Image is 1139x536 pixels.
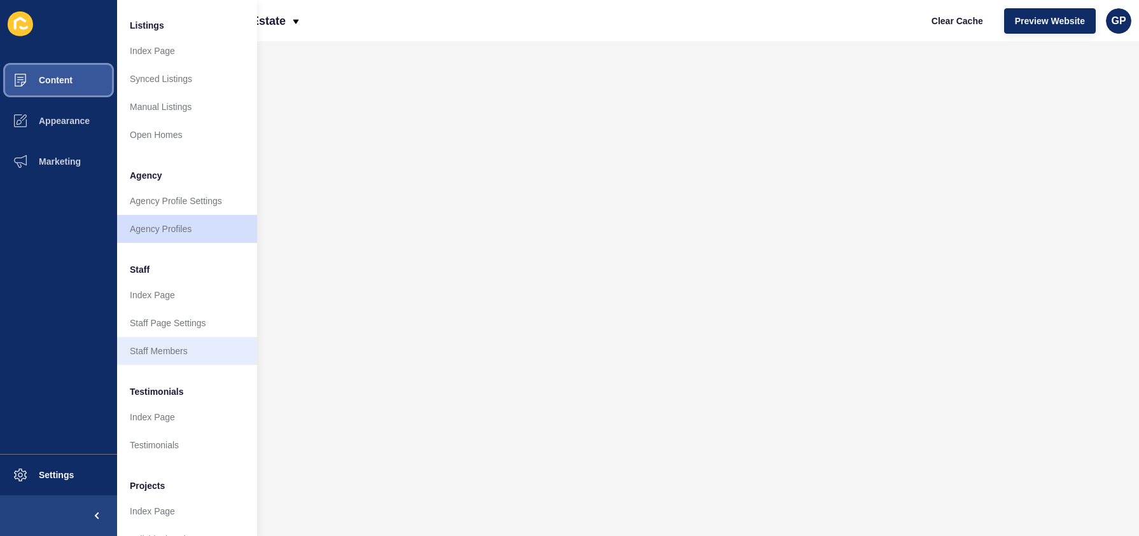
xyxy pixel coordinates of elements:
span: Staff [130,263,150,276]
button: Preview Website [1004,8,1096,34]
span: GP [1111,15,1126,27]
span: Clear Cache [932,15,983,27]
span: Listings [130,19,164,32]
a: Manual Listings [117,93,257,121]
a: Index Page [117,281,257,309]
a: Staff Members [117,337,257,365]
a: Staff Page Settings [117,309,257,337]
a: Open Homes [117,121,257,149]
a: Testimonials [117,431,257,459]
span: Agency [130,169,162,182]
a: Index Page [117,403,257,431]
a: Index Page [117,497,257,525]
span: Projects [130,479,165,492]
a: Index Page [117,37,257,65]
span: Preview Website [1015,15,1085,27]
button: Clear Cache [921,8,994,34]
a: Synced Listings [117,65,257,93]
a: Agency Profiles [117,215,257,243]
a: Agency Profile Settings [117,187,257,215]
span: Testimonials [130,385,184,398]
